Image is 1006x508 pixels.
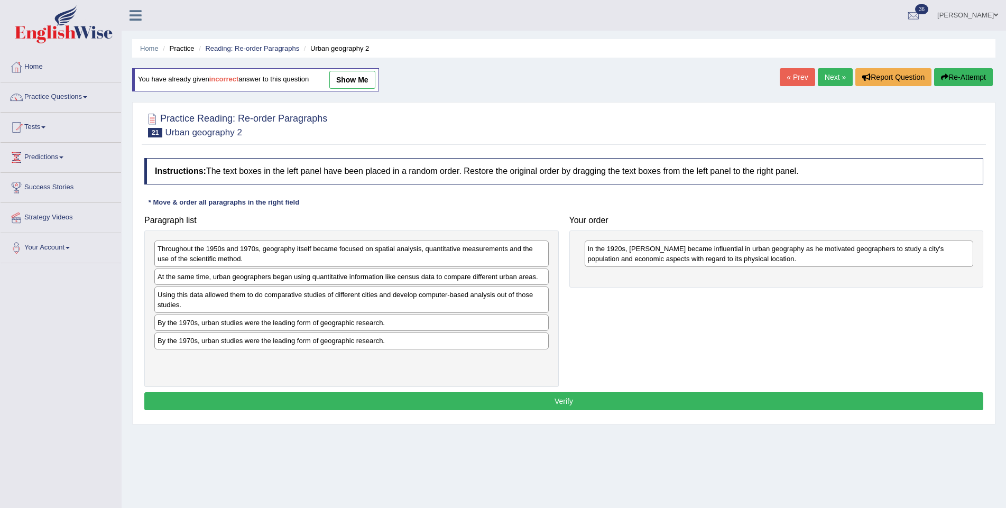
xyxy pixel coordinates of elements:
button: Report Question [855,68,931,86]
h4: Paragraph list [144,216,559,225]
span: 21 [148,128,162,137]
button: Re-Attempt [934,68,993,86]
a: Reading: Re-order Paragraphs [205,44,299,52]
a: Tests [1,113,121,139]
div: Throughout the 1950s and 1970s, geography itself became focused on spatial analysis, quantitative... [154,241,549,267]
b: Instructions: [155,167,206,176]
h2: Practice Reading: Re-order Paragraphs [144,111,327,137]
span: 36 [915,4,928,14]
div: At the same time, urban geographers began using quantitative information like census data to comp... [154,269,549,285]
a: « Prev [780,68,815,86]
div: Using this data allowed them to do comparative studies of different cities and develop computer-b... [154,287,549,313]
div: You have already given answer to this question [132,68,379,91]
a: Predictions [1,143,121,169]
a: Home [1,52,121,79]
li: Urban geography 2 [301,43,370,53]
button: Verify [144,392,983,410]
a: show me [329,71,375,89]
h4: Your order [569,216,984,225]
div: In the 1920s, [PERSON_NAME] became influential in urban geography as he motivated geographers to ... [585,241,974,267]
a: Strategy Videos [1,203,121,229]
b: incorrect [209,76,239,84]
a: Practice Questions [1,82,121,109]
a: Your Account [1,233,121,260]
a: Home [140,44,159,52]
small: Urban geography 2 [165,127,242,137]
li: Practice [160,43,194,53]
div: By the 1970s, urban studies were the leading form of geographic research. [154,332,549,349]
a: Success Stories [1,173,121,199]
div: * Move & order all paragraphs in the right field [144,198,303,208]
a: Next » [818,68,853,86]
h4: The text boxes in the left panel have been placed in a random order. Restore the original order b... [144,158,983,184]
div: By the 1970s, urban studies were the leading form of geographic research. [154,315,549,331]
